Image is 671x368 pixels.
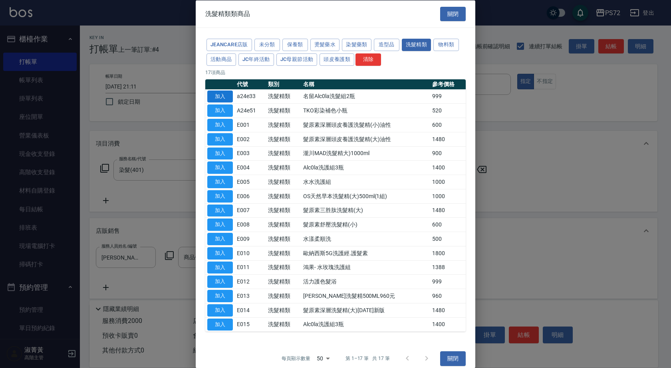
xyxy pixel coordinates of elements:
[301,246,430,260] td: 歐納西斯5G洗護經.護髮素
[266,175,302,189] td: 洗髮精類
[235,232,266,246] td: E009
[430,246,466,260] td: 1800
[235,246,266,260] td: E010
[266,146,302,161] td: 洗髮精類
[235,274,266,289] td: E012
[205,10,250,18] span: 洗髮精類類商品
[266,189,302,203] td: 洗髮精類
[430,103,466,118] td: 520
[266,160,302,175] td: 洗髮精類
[266,217,302,232] td: 洗髮精類
[430,260,466,275] td: 1388
[207,147,233,159] button: 加入
[205,69,466,76] p: 17 項商品
[301,217,430,232] td: 髮原素舒壓洗髮精(小)
[266,118,302,132] td: 洗髮精類
[430,303,466,317] td: 1480
[254,39,280,51] button: 未分類
[235,303,266,317] td: E014
[301,317,430,332] td: Alc0la洗護組3瓶
[235,89,266,104] td: a24e33
[207,204,233,216] button: 加入
[440,351,466,366] button: 關閉
[374,39,399,51] button: 造型品
[430,274,466,289] td: 999
[207,119,233,131] button: 加入
[238,53,274,65] button: JC年終活動
[266,289,302,303] td: 洗髮精類
[430,146,466,161] td: 900
[430,317,466,332] td: 1400
[430,203,466,218] td: 1480
[207,247,233,259] button: 加入
[301,175,430,189] td: 水水洗護組
[207,218,233,231] button: 加入
[207,104,233,117] button: 加入
[207,190,233,202] button: 加入
[266,232,302,246] td: 洗髮精類
[207,276,233,288] button: 加入
[301,232,430,246] td: 水漾柔順洗
[235,203,266,218] td: E007
[235,146,266,161] td: E003
[207,290,233,302] button: 加入
[301,132,430,146] td: 髮原素深層頭皮養護洗髮精(大)油性
[266,260,302,275] td: 洗髮精類
[301,79,430,89] th: 名稱
[266,274,302,289] td: 洗髮精類
[301,203,430,218] td: 髮原素三胜肽洗髮精(大)
[282,39,308,51] button: 保養類
[301,289,430,303] td: [PERSON_NAME]洗髮精500ML960元
[301,274,430,289] td: 活力護色髮浴
[301,160,430,175] td: Alc0la洗護組3瓶
[235,217,266,232] td: E008
[430,189,466,203] td: 1000
[320,53,354,65] button: 頭皮養護類
[207,261,233,274] button: 加入
[207,90,233,102] button: 加入
[235,103,266,118] td: A24e51
[266,79,302,89] th: 類別
[207,233,233,245] button: 加入
[430,289,466,303] td: 960
[301,146,430,161] td: 瀧川MAD洗髮精大)1000ml
[235,132,266,146] td: E002
[207,161,233,174] button: 加入
[235,317,266,332] td: E015
[206,53,236,65] button: 活動商品
[235,260,266,275] td: E011
[301,118,430,132] td: 髮原素深層頭皮養護洗髮精(小)油性
[235,118,266,132] td: E001
[266,132,302,146] td: 洗髮精類
[301,89,430,104] td: 名留Alc0la洗髮組2瓶
[301,103,430,118] td: TKO彩染補色小瓶
[207,176,233,188] button: 加入
[282,355,310,362] p: 每頁顯示數量
[430,175,466,189] td: 1000
[266,246,302,260] td: 洗髮精類
[235,160,266,175] td: E004
[235,189,266,203] td: E006
[342,39,371,51] button: 染髮藥類
[235,289,266,303] td: E013
[345,355,390,362] p: 第 1–17 筆 共 17 筆
[266,203,302,218] td: 洗髮精類
[440,6,466,21] button: 關閉
[207,133,233,145] button: 加入
[355,53,381,65] button: 清除
[430,217,466,232] td: 600
[206,39,252,51] button: JeanCare店販
[301,303,430,317] td: 髮原素深層洗髮精(大)[DATE]新版
[430,232,466,246] td: 500
[310,39,340,51] button: 燙髮藥水
[266,317,302,332] td: 洗髮精類
[301,189,430,203] td: OS天然早本洗髮精(大)500ml(1組)
[430,89,466,104] td: 999
[430,118,466,132] td: 600
[402,39,431,51] button: 洗髮精類
[433,39,459,51] button: 物料類
[207,318,233,331] button: 加入
[266,103,302,118] td: 洗髮精類
[430,132,466,146] td: 1480
[276,53,318,65] button: JC母親節活動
